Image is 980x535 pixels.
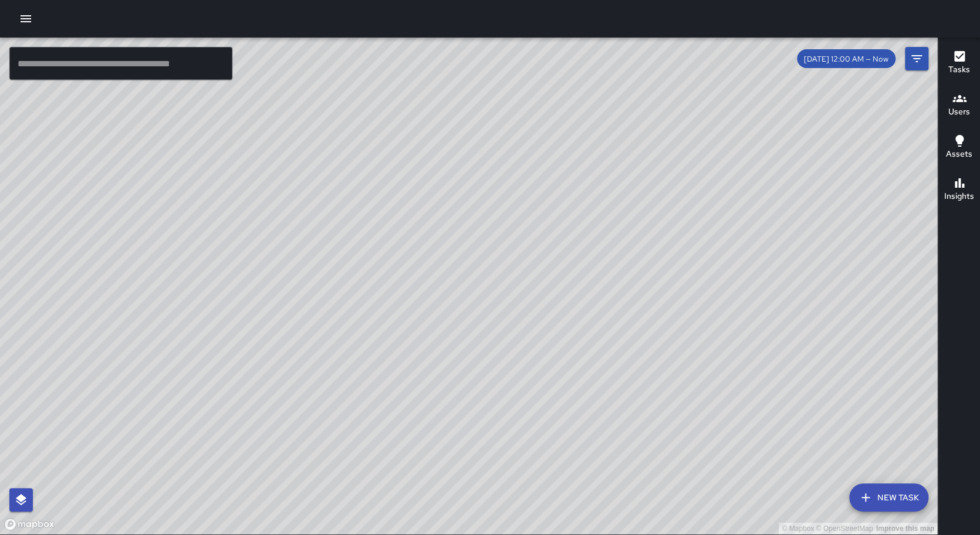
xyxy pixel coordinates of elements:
button: Assets [938,127,980,169]
button: Tasks [938,42,980,84]
span: [DATE] 12:00 AM — Now [797,54,895,64]
button: New Task [849,483,928,512]
button: Filters [905,47,928,70]
button: Insights [938,169,980,211]
h6: Users [948,106,970,118]
button: Users [938,84,980,127]
h6: Assets [946,148,972,161]
h6: Insights [944,190,974,203]
h6: Tasks [948,63,970,76]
